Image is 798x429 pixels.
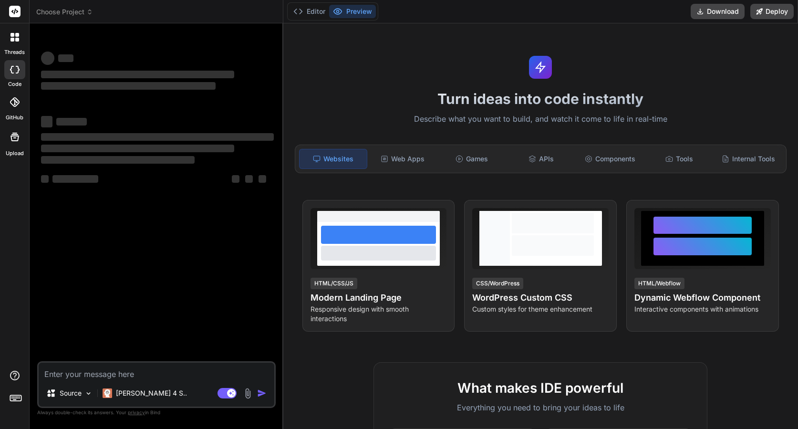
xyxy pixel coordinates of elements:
[311,304,447,324] p: Responsive design with smooth interactions
[58,54,73,62] span: ‌
[41,175,49,183] span: ‌
[472,291,609,304] h4: WordPress Custom CSS
[290,5,329,18] button: Editor
[60,388,82,398] p: Source
[41,71,234,78] span: ‌
[52,175,98,183] span: ‌
[41,133,274,141] span: ‌
[37,408,276,417] p: Always double-check its answers. Your in Bind
[257,388,267,398] img: icon
[116,388,187,398] p: [PERSON_NAME] 4 S..
[472,278,523,289] div: CSS/WordPress
[289,90,792,107] h1: Turn ideas into code instantly
[715,149,782,169] div: Internal Tools
[41,52,54,65] span: ‌
[634,278,684,289] div: HTML/Webflow
[36,7,93,17] span: Choose Project
[41,116,52,127] span: ‌
[750,4,794,19] button: Deploy
[438,149,506,169] div: Games
[41,145,234,152] span: ‌
[41,82,216,90] span: ‌
[634,291,771,304] h4: Dynamic Webflow Component
[56,118,87,126] span: ‌
[389,378,692,398] h2: What makes IDE powerful
[299,149,367,169] div: Websites
[6,114,23,122] label: GitHub
[259,175,266,183] span: ‌
[128,409,145,415] span: privacy
[311,291,447,304] h4: Modern Landing Page
[245,175,253,183] span: ‌
[329,5,376,18] button: Preview
[4,48,25,56] label: threads
[369,149,436,169] div: Web Apps
[8,80,21,88] label: code
[242,388,253,399] img: attachment
[646,149,713,169] div: Tools
[634,304,771,314] p: Interactive components with animations
[472,304,609,314] p: Custom styles for theme enhancement
[41,156,195,164] span: ‌
[289,113,792,126] p: Describe what you want to build, and watch it come to life in real-time
[6,149,24,157] label: Upload
[508,149,575,169] div: APIs
[311,278,357,289] div: HTML/CSS/JS
[103,388,112,398] img: Claude 4 Sonnet
[84,389,93,398] img: Pick Models
[232,175,239,183] span: ‌
[691,4,745,19] button: Download
[577,149,644,169] div: Components
[389,402,692,413] p: Everything you need to bring your ideas to life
